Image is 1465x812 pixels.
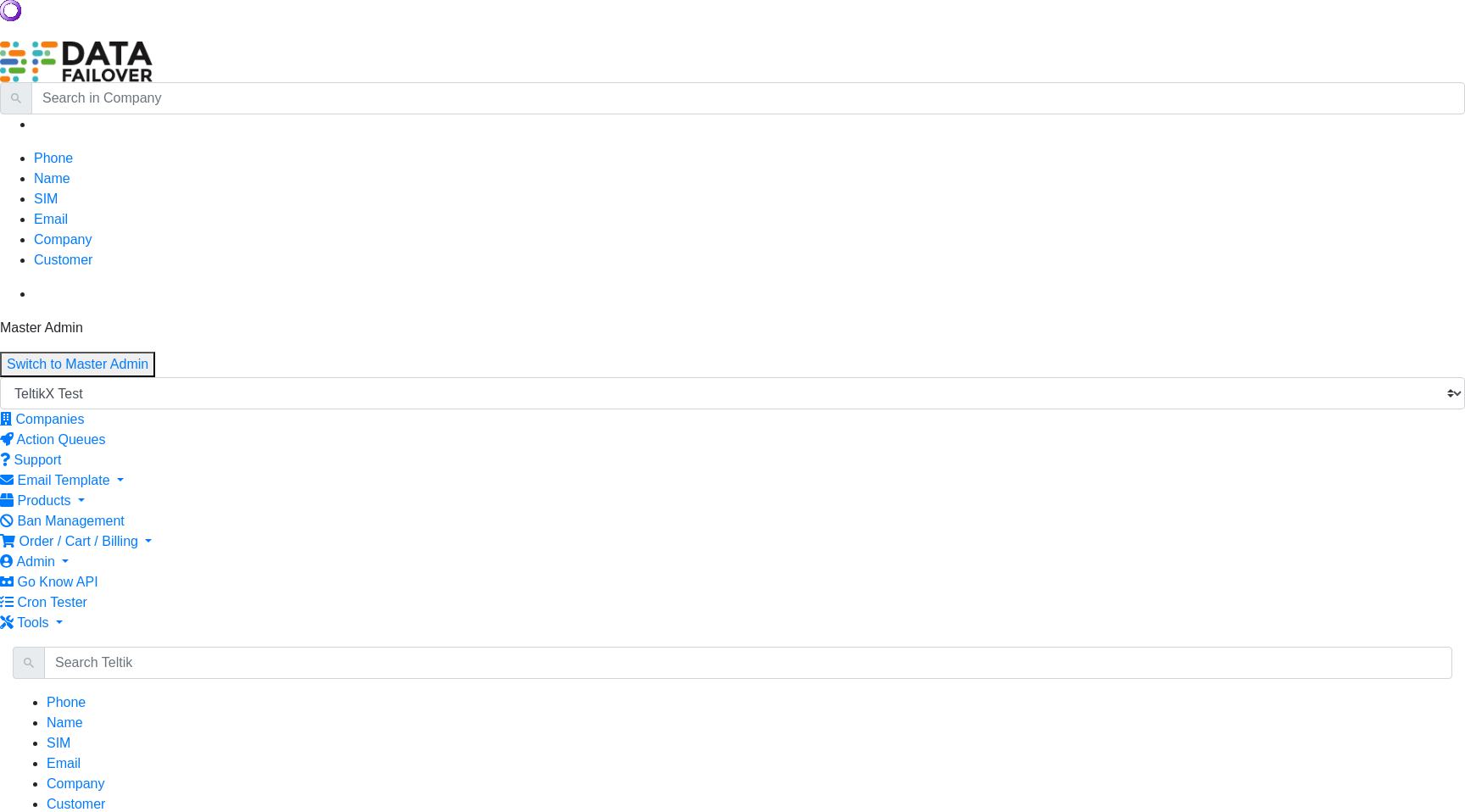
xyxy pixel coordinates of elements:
[34,232,92,247] a: Company
[34,192,58,206] a: SIM
[17,514,124,528] span: Ban Management
[17,575,97,589] span: Go Know API
[17,493,70,508] span: Products
[34,253,92,267] a: Customer
[15,412,84,426] span: Companies
[47,756,81,770] a: Email
[17,473,109,487] span: Email Template
[47,715,83,730] a: Name
[47,736,70,750] a: SIM
[17,432,106,447] span: Action Queues
[34,212,68,226] a: Email
[34,151,73,165] a: Phone
[7,357,148,371] a: Switch to Master Admin
[14,453,61,467] span: Support
[31,82,1465,114] input: Search in Company
[44,647,1452,679] input: Search Teltik
[19,534,137,548] span: Order / Cart / Billing
[17,615,48,630] span: Tools
[17,595,86,609] span: Cron Tester
[17,554,55,569] span: Admin
[34,171,70,186] a: Name
[47,776,104,791] a: Company
[47,797,105,811] a: Customer
[47,695,86,709] a: Phone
